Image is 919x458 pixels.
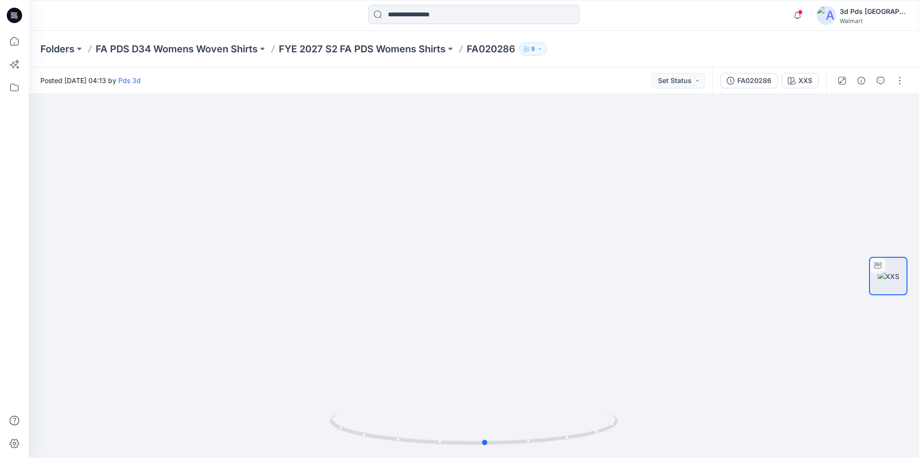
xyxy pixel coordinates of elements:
div: XXS [798,75,812,86]
div: 3d Pds [GEOGRAPHIC_DATA] [840,6,907,17]
img: avatar [817,6,836,25]
a: FA PDS D34 Womens Woven Shirts [96,42,258,56]
button: XXS [782,73,819,88]
button: FA020286 [720,73,778,88]
button: 9 [519,42,547,56]
a: Folders [40,42,75,56]
a: FYE 2027 S2 FA PDS Womens Shirts [279,42,446,56]
a: Pds 3d [118,76,141,84]
img: XXS [878,271,899,281]
span: Posted [DATE] 04:13 by [40,75,141,85]
p: 9 [531,44,535,54]
div: Walmart [840,17,907,24]
p: FA020286 [467,42,515,56]
div: FA020286 [737,75,771,86]
button: Details [854,73,869,88]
